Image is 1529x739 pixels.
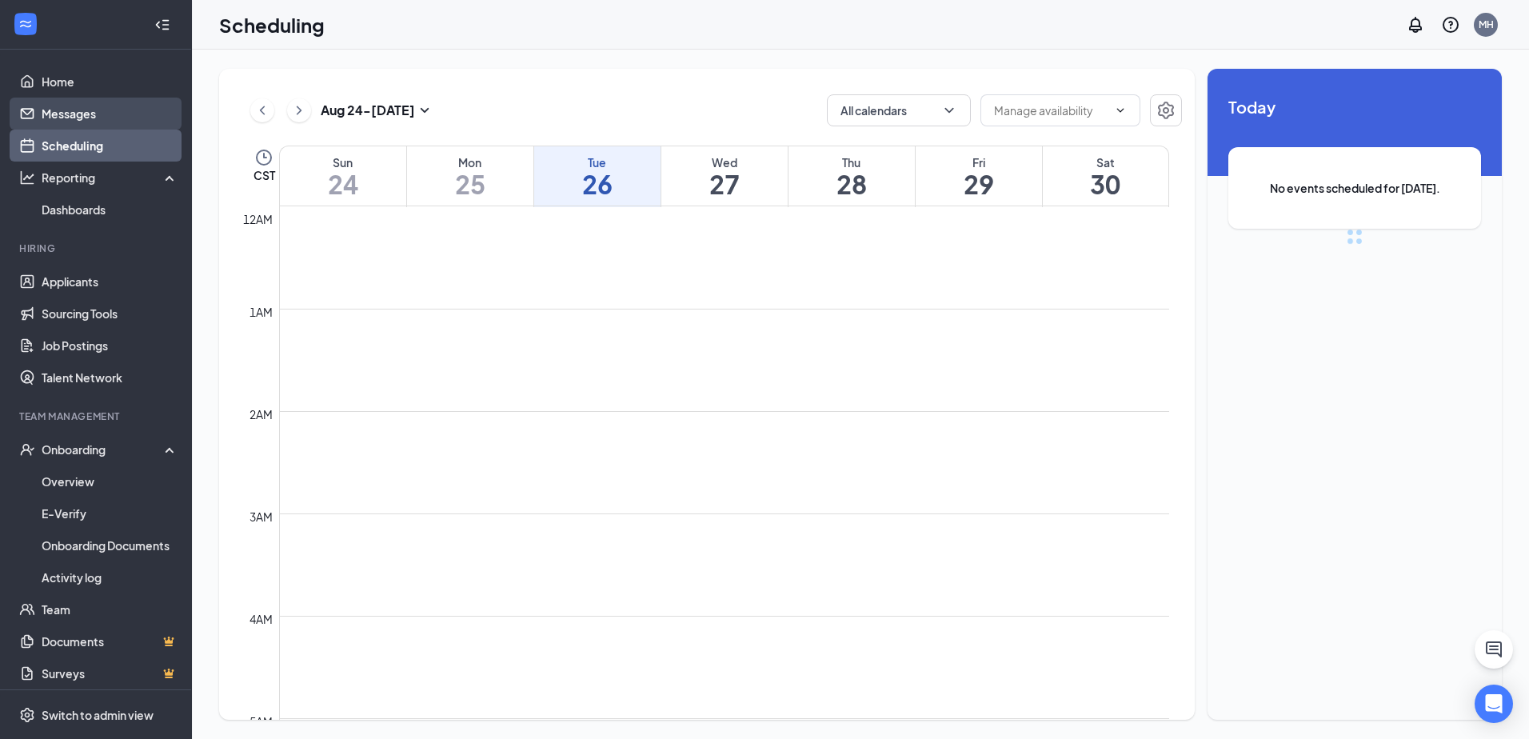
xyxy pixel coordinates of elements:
[42,362,178,393] a: Talent Network
[42,170,179,186] div: Reporting
[941,102,957,118] svg: ChevronDown
[415,101,434,120] svg: SmallChevronDown
[42,266,178,298] a: Applicants
[42,529,178,561] a: Onboarding Documents
[321,102,415,119] h3: Aug 24 - [DATE]
[407,154,533,170] div: Mon
[1150,94,1182,126] button: Settings
[42,330,178,362] a: Job Postings
[42,130,178,162] a: Scheduling
[42,98,178,130] a: Messages
[19,242,175,255] div: Hiring
[1475,685,1513,723] div: Open Intercom Messenger
[827,94,971,126] button: All calendarsChevronDown
[1043,170,1169,198] h1: 30
[1441,15,1460,34] svg: QuestionInfo
[42,66,178,98] a: Home
[407,170,533,198] h1: 25
[246,303,276,321] div: 1am
[254,148,273,167] svg: Clock
[19,409,175,423] div: Team Management
[246,713,276,730] div: 5am
[280,154,406,170] div: Sun
[534,170,661,198] h1: 26
[18,16,34,32] svg: WorkstreamLogo
[534,154,661,170] div: Tue
[42,441,165,457] div: Onboarding
[280,146,406,206] a: August 24, 2025
[1114,104,1127,117] svg: ChevronDown
[916,146,1042,206] a: August 29, 2025
[1406,15,1425,34] svg: Notifications
[42,707,154,723] div: Switch to admin view
[19,707,35,723] svg: Settings
[788,154,915,170] div: Thu
[42,465,178,497] a: Overview
[250,98,274,122] button: ChevronLeft
[1479,18,1494,31] div: MH
[246,405,276,423] div: 2am
[254,101,270,120] svg: ChevronLeft
[19,170,35,186] svg: Analysis
[661,146,788,206] a: August 27, 2025
[407,146,533,206] a: August 25, 2025
[246,610,276,628] div: 4am
[291,101,307,120] svg: ChevronRight
[534,146,661,206] a: August 26, 2025
[254,167,275,183] span: CST
[42,561,178,593] a: Activity log
[154,17,170,33] svg: Collapse
[240,210,276,228] div: 12am
[916,154,1042,170] div: Fri
[1484,640,1503,659] svg: ChatActive
[1260,179,1449,197] span: No events scheduled for [DATE].
[42,625,178,657] a: DocumentsCrown
[1475,630,1513,669] button: ChatActive
[42,593,178,625] a: Team
[42,298,178,330] a: Sourcing Tools
[788,170,915,198] h1: 28
[42,657,178,689] a: SurveysCrown
[1043,154,1169,170] div: Sat
[219,11,325,38] h1: Scheduling
[1156,101,1176,120] svg: Settings
[42,497,178,529] a: E-Verify
[42,194,178,226] a: Dashboards
[994,102,1108,119] input: Manage availability
[661,154,788,170] div: Wed
[1228,94,1481,119] span: Today
[1043,146,1169,206] a: August 30, 2025
[661,170,788,198] h1: 27
[788,146,915,206] a: August 28, 2025
[19,441,35,457] svg: UserCheck
[246,508,276,525] div: 3am
[916,170,1042,198] h1: 29
[287,98,311,122] button: ChevronRight
[280,170,406,198] h1: 24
